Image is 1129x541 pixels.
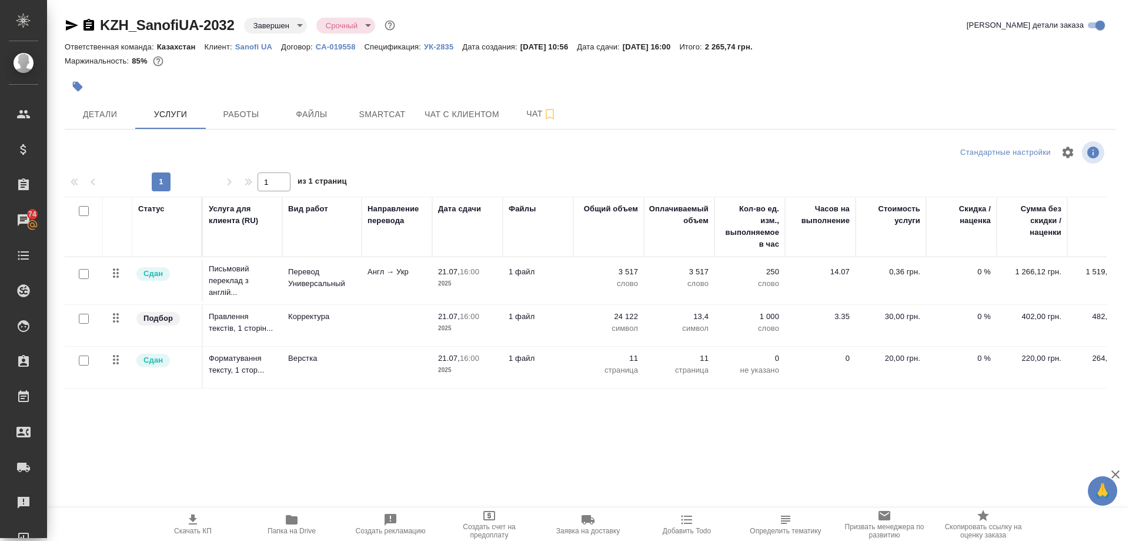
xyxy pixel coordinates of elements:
[440,508,539,541] button: Создать счет на предоплату
[213,107,269,122] span: Работы
[288,353,356,364] p: Верстка
[288,311,356,323] p: Корректура
[438,364,497,376] p: 2025
[679,42,704,51] p: Итого:
[21,208,44,220] span: 74
[354,107,410,122] span: Smartcat
[579,266,638,278] p: 3 517
[316,18,375,34] div: Завершен
[209,263,276,298] p: Письмовий переклад з англій...
[932,203,991,227] div: Скидка / наценка
[720,311,779,323] p: 1 000
[65,57,132,65] p: Маржинальность:
[861,203,920,227] div: Стоимость услуги
[650,323,709,334] p: символ
[650,353,709,364] p: 11
[438,354,460,363] p: 21.07,
[143,313,173,324] p: Подбор
[750,527,821,535] span: Определить тематику
[705,42,761,51] p: 2 265,74 грн.
[462,42,520,51] p: Дата создания:
[509,353,567,364] p: 1 файл
[174,527,212,535] span: Скачать КП
[438,323,497,334] p: 2025
[934,508,1033,541] button: Скопировать ссылку на оценку заказа
[447,523,532,539] span: Создать счет на предоплату
[650,364,709,376] p: страница
[720,353,779,364] p: 0
[460,354,479,363] p: 16:00
[209,353,276,376] p: Форматування тексту, 1 стор...
[72,107,128,122] span: Детали
[623,42,680,51] p: [DATE] 16:00
[82,18,96,32] button: Скопировать ссылку
[577,42,622,51] p: Дата сдачи:
[736,508,835,541] button: Определить тематику
[861,266,920,278] p: 0,36 грн.
[835,508,934,541] button: Призвать менеджера по развитию
[244,18,307,34] div: Завершен
[842,523,927,539] span: Призвать менеджера по развитию
[513,107,570,121] span: Чат
[720,203,779,250] div: Кол-во ед. изм., выполняемое в час
[584,203,638,215] div: Общий объем
[283,107,340,122] span: Файлы
[235,42,281,51] p: Sanofi UA
[382,18,398,33] button: Доп статусы указывают на важность/срочность заказа
[650,311,709,323] p: 13,4
[425,107,499,122] span: Чат с клиентом
[1082,141,1107,164] span: Посмотреть информацию
[209,311,276,334] p: Правлення текстів, 1 сторін...
[65,42,157,51] p: Ответственная команда:
[368,203,426,227] div: Направление перевода
[143,268,163,280] p: Сдан
[649,203,709,227] div: Оплачиваемый объем
[932,311,991,323] p: 0 %
[861,311,920,323] p: 30,00 грн.
[438,312,460,321] p: 21.07,
[967,19,1084,31] span: [PERSON_NAME] детали заказа
[957,144,1054,162] div: split button
[143,354,163,366] p: Сдан
[579,278,638,290] p: слово
[298,174,347,191] span: из 1 страниц
[1093,479,1113,503] span: 🙏
[1003,353,1061,364] p: 220,00 грн.
[142,107,199,122] span: Услуги
[151,54,166,69] button: 528.85 RUB; 0.00 UAH;
[861,353,920,364] p: 20,00 грн.
[1003,266,1061,278] p: 1 266,12 грн.
[932,266,991,278] p: 0 %
[316,42,365,51] p: CA-019558
[138,203,165,215] div: Статус
[785,260,856,301] td: 14.07
[1088,476,1117,506] button: 🙏
[65,18,79,32] button: Скопировать ссылку для ЯМессенджера
[509,311,567,323] p: 1 файл
[242,508,341,541] button: Папка на Drive
[132,57,150,65] p: 85%
[438,278,497,290] p: 2025
[1003,311,1061,323] p: 402,00 грн.
[785,305,856,346] td: 3.35
[650,278,709,290] p: слово
[543,107,557,121] svg: Подписаться
[791,203,850,227] div: Часов на выполнение
[932,353,991,364] p: 0 %
[65,74,91,99] button: Добавить тэг
[235,41,281,51] a: Sanofi UA
[356,527,426,535] span: Создать рекламацию
[720,278,779,290] p: слово
[100,17,235,33] a: KZH_SanofiUA-2032
[204,42,235,51] p: Клиент:
[579,311,638,323] p: 24 122
[650,266,709,278] p: 3 517
[579,323,638,334] p: символ
[663,527,711,535] span: Добавить Todo
[579,353,638,364] p: 11
[941,523,1026,539] span: Скопировать ссылку на оценку заказа
[509,266,567,278] p: 1 файл
[424,42,462,51] p: УК-2835
[438,203,481,215] div: Дата сдачи
[579,364,638,376] p: страница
